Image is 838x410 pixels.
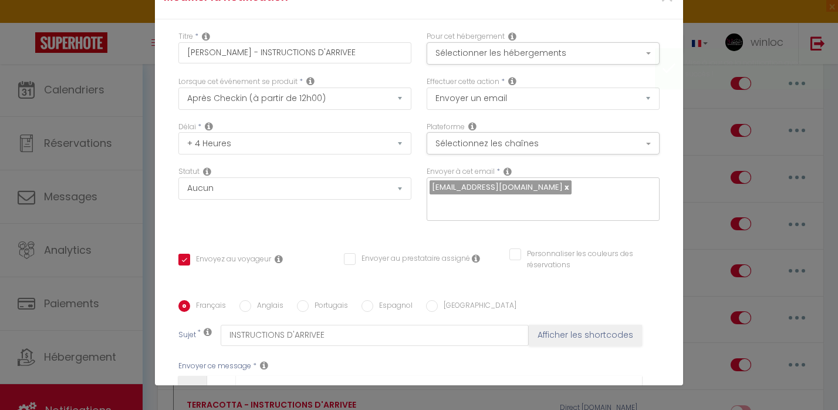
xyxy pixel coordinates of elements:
label: Envoyer ce message [178,361,251,372]
i: Booking status [203,167,211,176]
button: Sélectionner les hébergements [427,42,660,65]
i: Title [202,32,210,41]
i: Action Type [508,76,516,86]
i: Action Channel [468,122,477,131]
label: Plateforme [427,122,465,133]
i: Recipient [504,167,512,176]
label: Lorsque cet événement se produit [178,76,298,88]
label: Délai [178,122,196,133]
i: Event Occur [306,76,315,86]
i: Envoyer au voyageur [275,254,283,264]
label: Anglais [251,300,283,313]
label: Effectuer cette action [427,76,499,88]
button: Afficher les shortcodes [529,325,642,346]
button: Sélectionnez les chaînes [427,132,660,154]
label: Portugais [309,300,348,313]
label: Français [190,300,226,313]
label: Pour cet hébergement [427,31,505,42]
label: Sujet [178,330,196,342]
label: Statut [178,166,200,177]
label: Titre [178,31,193,42]
div: Mise à jour de la notification avec succès ! [685,58,819,80]
span: [EMAIL_ADDRESS][DOMAIN_NAME] [432,182,563,193]
i: This Rental [508,32,516,41]
label: Envoyer à cet email [427,166,495,177]
i: Subject [204,327,212,337]
label: [GEOGRAPHIC_DATA] [438,300,516,313]
i: Action Time [205,122,213,131]
a: Bold [178,376,207,404]
a: Italic [207,376,236,404]
i: Message [260,361,268,370]
a: Shortcode [236,376,292,404]
label: Espagnol [373,300,413,313]
i: Envoyer au prestataire si il est assigné [472,254,480,263]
